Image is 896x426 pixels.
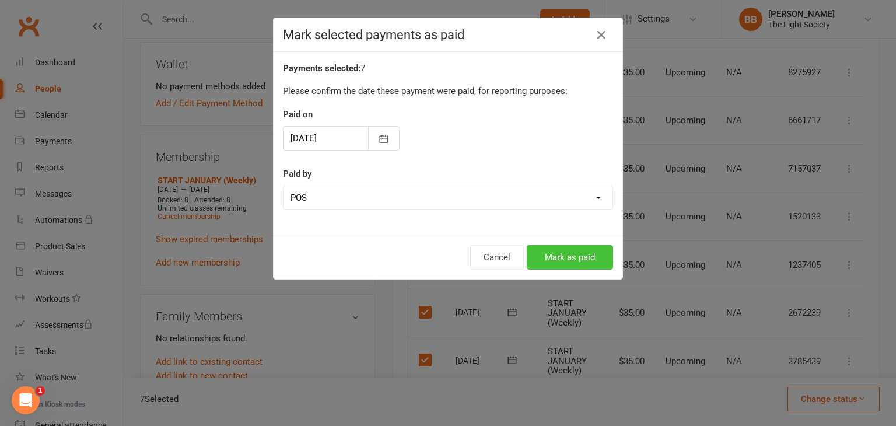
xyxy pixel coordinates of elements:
[470,245,524,270] button: Cancel
[283,107,313,121] label: Paid on
[283,84,613,98] p: Please confirm the date these payment were paid, for reporting purposes:
[283,63,360,74] strong: Payments selected:
[592,26,611,44] button: Close
[283,27,613,42] h4: Mark selected payments as paid
[12,386,40,414] iframe: Intercom live chat
[36,386,45,396] span: 1
[527,245,613,270] button: Mark as paid
[283,167,311,181] label: Paid by
[283,61,613,75] div: 7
